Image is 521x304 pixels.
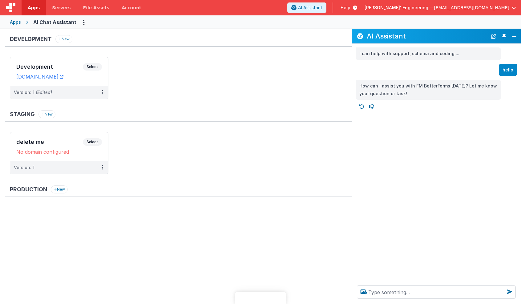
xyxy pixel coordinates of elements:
button: New [38,110,55,118]
button: Options [79,17,89,27]
div: Apps [10,19,21,25]
span: Apps [28,5,40,11]
h3: Production [10,186,47,193]
span: [PERSON_NAME]' Engineering — [365,5,434,11]
div: AI Chat Assistant [33,18,76,26]
span: Select [83,63,102,71]
h3: Development [10,36,52,42]
h2: AI Assistant [367,32,487,40]
h3: Development [16,64,83,70]
div: Version: 1 [14,164,34,171]
span: [EMAIL_ADDRESS][DOMAIN_NAME] [434,5,509,11]
h3: Staging [10,111,35,117]
button: New [55,35,72,43]
button: Toggle Pin [500,32,508,41]
a: [DOMAIN_NAME] [16,74,63,80]
span: Help [341,5,350,11]
p: How can I assist you with FM BetterForms [DATE]? Let me know your question or task! [359,82,497,97]
div: Version: 1 [14,89,52,95]
span: File Assets [83,5,110,11]
span: Servers [52,5,71,11]
button: [PERSON_NAME]' Engineering — [EMAIL_ADDRESS][DOMAIN_NAME] [365,5,516,11]
span: Select [83,138,102,146]
button: New [51,185,68,193]
h3: delete me [16,139,83,145]
p: I can help with support, schema and coding ... [359,50,497,58]
button: New Chat [489,32,498,41]
p: hello [503,66,513,74]
button: Close [510,32,518,41]
div: No domain configured [16,149,102,155]
button: AI Assistant [287,2,326,13]
span: AI Assistant [298,5,322,11]
span: (Edited) [36,90,52,95]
